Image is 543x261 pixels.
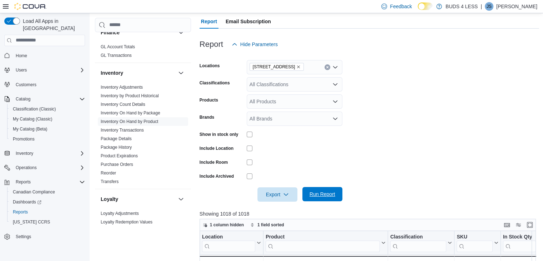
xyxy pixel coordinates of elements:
[7,134,88,144] button: Promotions
[7,124,88,134] button: My Catalog (Beta)
[10,105,85,113] span: Classification (Classic)
[101,102,145,107] a: Inventory Count Details
[13,149,85,158] span: Inventory
[101,145,132,150] a: Package History
[200,97,218,103] label: Products
[101,162,133,167] a: Purchase Orders
[200,159,228,165] label: Include Room
[10,125,85,133] span: My Catalog (Beta)
[10,135,85,143] span: Promotions
[177,69,185,77] button: Inventory
[481,2,482,11] p: |
[503,233,536,240] div: In Stock Qty
[1,148,88,158] button: Inventory
[250,63,304,71] span: 145 Mapleview Dr W, Unit A
[487,2,492,11] span: JS
[200,146,233,151] label: Include Location
[14,3,46,10] img: Cova
[446,2,478,11] p: BUDS 4 LESS
[200,63,220,69] label: Locations
[503,233,542,252] button: In Stock Qty
[418,3,433,10] input: Dark Mode
[496,2,537,11] p: [PERSON_NAME]
[101,211,139,216] span: Loyalty Adjustments
[10,125,50,133] a: My Catalog (Beta)
[210,222,244,228] span: 1 column hidden
[13,136,35,142] span: Promotions
[101,144,132,150] span: Package History
[101,44,135,49] a: GL Account Totals
[247,221,287,229] button: 1 field sorted
[10,198,85,206] span: Dashboards
[13,163,85,172] span: Operations
[485,2,493,11] div: Jon Stephan
[457,233,498,252] button: SKU
[101,128,144,133] a: Inventory Transactions
[7,187,88,197] button: Canadian Compliance
[13,80,39,89] a: Customers
[7,217,88,227] button: [US_STATE] CCRS
[101,93,159,98] a: Inventory by Product Historical
[101,102,145,107] span: Inventory Count Details
[101,85,143,90] a: Inventory Adjustments
[101,53,132,58] span: GL Transactions
[101,136,132,141] a: Package Details
[20,18,85,32] span: Load All Apps in [GEOGRAPHIC_DATA]
[13,199,41,205] span: Dashboards
[101,119,158,124] a: Inventory On Hand by Product
[101,179,119,184] a: Transfers
[310,191,335,198] span: Run Report
[10,218,53,226] a: [US_STATE] CCRS
[262,187,293,202] span: Export
[101,110,160,115] a: Inventory On Hand by Package
[95,43,191,63] div: Finance
[101,93,159,99] span: Inventory by Product Historical
[4,48,85,261] nav: Complex example
[101,211,139,216] a: Loyalty Adjustments
[1,65,88,75] button: Users
[200,173,234,179] label: Include Archived
[1,163,88,173] button: Operations
[390,233,452,252] button: Classification
[200,210,539,217] p: Showing 1018 of 1018
[10,188,85,196] span: Canadian Compliance
[10,208,85,216] span: Reports
[200,221,247,229] button: 1 column hidden
[332,82,338,87] button: Open list of options
[13,95,85,103] span: Catalog
[101,84,143,90] span: Inventory Adjustments
[13,219,50,225] span: [US_STATE] CCRS
[13,126,47,132] span: My Catalog (Beta)
[457,233,492,240] div: SKU
[202,233,255,240] div: Location
[101,220,152,225] a: Loyalty Redemption Values
[503,221,511,229] button: Keyboard shortcuts
[229,37,281,51] button: Hide Parameters
[101,44,135,50] span: GL Account Totals
[7,207,88,217] button: Reports
[457,233,492,252] div: SKU URL
[390,233,446,240] div: Classification
[1,231,88,242] button: Settings
[13,66,85,74] span: Users
[13,163,40,172] button: Operations
[13,149,36,158] button: Inventory
[257,222,284,228] span: 1 field sorted
[7,114,88,124] button: My Catalog (Classic)
[13,189,55,195] span: Canadian Compliance
[13,106,56,112] span: Classification (Classic)
[177,195,185,203] button: Loyalty
[16,179,31,185] span: Reports
[101,53,132,58] a: GL Transactions
[101,69,123,77] h3: Inventory
[13,232,85,241] span: Settings
[226,14,271,29] span: Email Subscription
[332,99,338,104] button: Open list of options
[13,66,30,74] button: Users
[390,3,412,10] span: Feedback
[16,96,30,102] span: Catalog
